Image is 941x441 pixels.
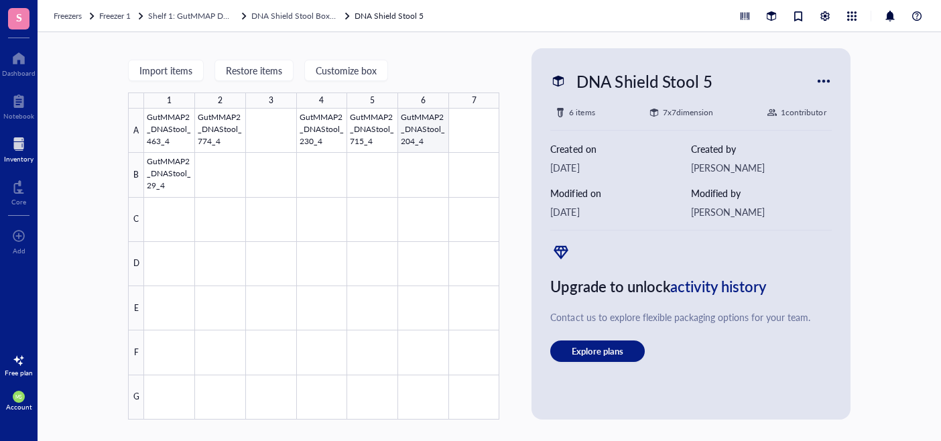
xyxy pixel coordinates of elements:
div: 3 [269,92,273,109]
div: [DATE] [550,204,691,219]
a: Explore plans [550,340,831,362]
div: [PERSON_NAME] [691,160,832,175]
div: [DATE] [550,160,691,175]
a: Core [11,176,26,206]
div: Dashboard [2,69,36,77]
div: G [128,375,144,420]
span: Restore items [226,65,282,76]
a: DNA Shield Stool 5 [355,9,426,23]
div: 4 [319,92,324,109]
a: Notebook [3,90,34,120]
div: 7 x 7 dimension [663,106,713,119]
button: Import items [128,60,204,81]
div: DNA Shield Stool 5 [570,67,718,95]
div: Upgrade to unlock [550,273,831,299]
div: Contact us to explore flexible packaging options for your team. [550,310,831,324]
span: Freezers [54,10,82,21]
div: 2 [218,92,223,109]
div: 6 [421,92,426,109]
div: F [128,330,144,375]
span: Explore plans [572,345,623,357]
div: A [128,109,144,153]
div: Modified by [691,186,832,200]
a: Dashboard [2,48,36,77]
span: S [16,9,22,25]
div: 6 items [569,106,594,119]
a: Shelf 1: GutMMAP DNA StoolDNA Shield Stool Boxes [148,9,352,23]
div: Created by [691,141,832,156]
div: 1 [167,92,172,109]
div: Account [6,403,32,411]
div: Add [13,247,25,255]
div: D [128,242,144,286]
div: Modified on [550,186,691,200]
a: Inventory [4,133,34,163]
div: Notebook [3,112,34,120]
span: Import items [139,65,192,76]
div: B [128,153,144,197]
div: E [128,286,144,330]
a: Freezers [54,9,97,23]
button: Restore items [214,60,294,81]
span: activity history [670,275,766,297]
span: DNA Shield Stool Boxes [251,10,337,21]
div: 1 contributor [781,106,826,119]
span: MS [15,394,21,399]
span: Customize box [316,65,377,76]
div: 5 [370,92,375,109]
button: Explore plans [550,340,644,362]
button: Customize box [304,60,388,81]
div: Free plan [5,369,33,377]
div: Created on [550,141,691,156]
div: [PERSON_NAME] [691,204,832,219]
div: C [128,198,144,242]
span: Shelf 1: GutMMAP DNA Stool [148,10,255,21]
a: Freezer 1 [99,9,145,23]
div: 7 [472,92,477,109]
span: Freezer 1 [99,10,131,21]
div: Inventory [4,155,34,163]
div: Core [11,198,26,206]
